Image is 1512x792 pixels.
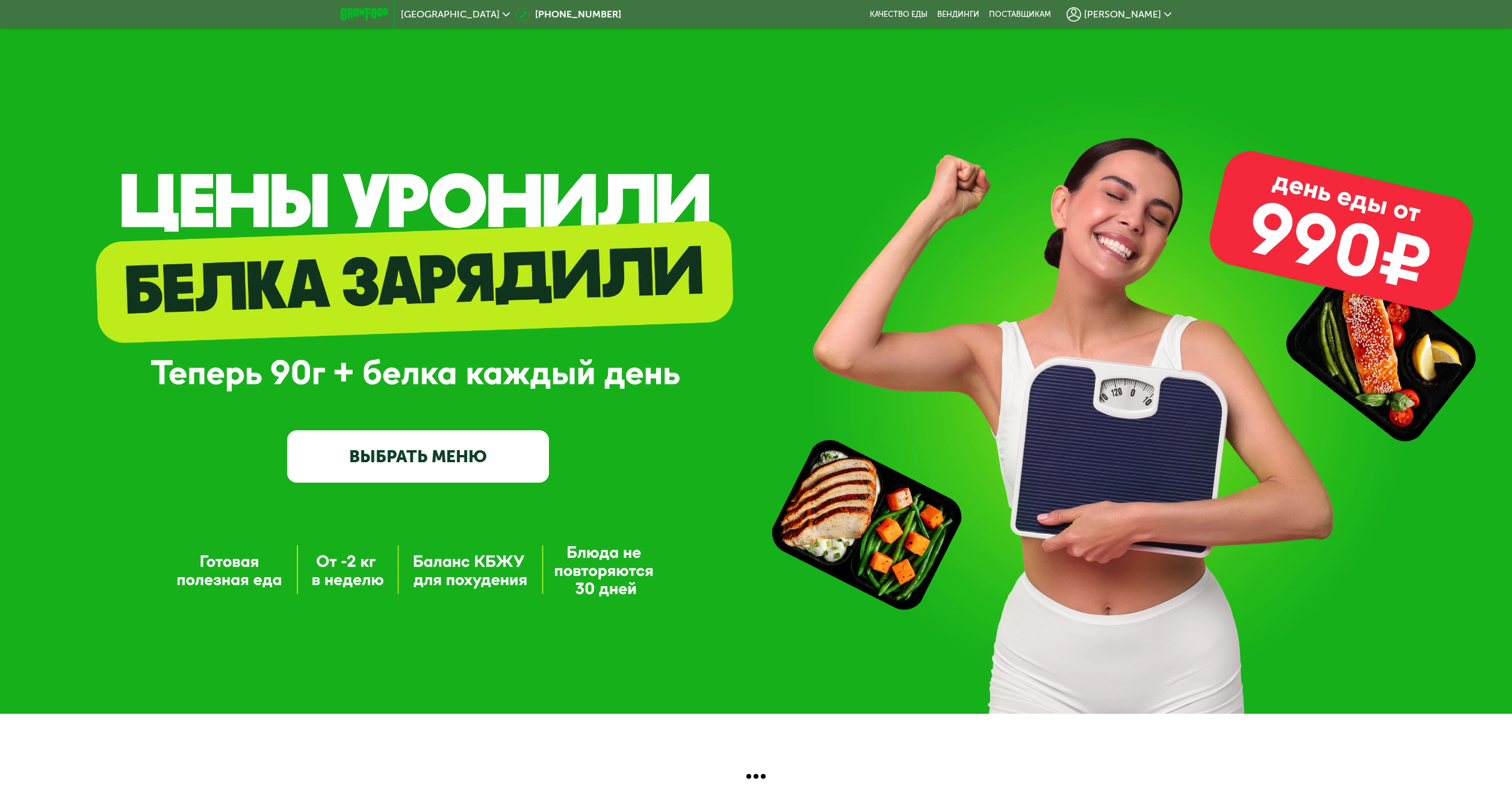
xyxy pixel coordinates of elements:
a: ВЫБРАТЬ МЕНЮ [287,430,548,483]
a: Качество еды [870,10,928,19]
span: [GEOGRAPHIC_DATA] [401,10,500,19]
div: поставщикам [989,10,1051,19]
span: [PERSON_NAME] [1084,10,1161,19]
a: [PHONE_NUMBER] [516,7,621,22]
a: Вендинги [937,10,979,19]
